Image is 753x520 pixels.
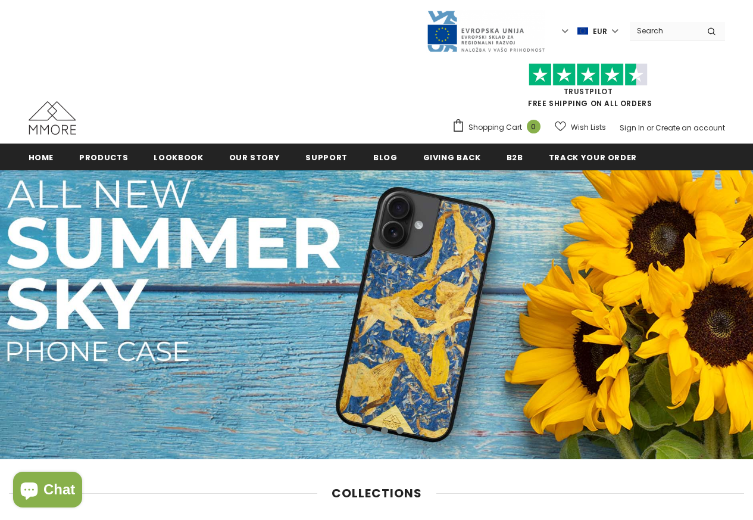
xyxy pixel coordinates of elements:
span: support [305,152,348,163]
input: Search Site [630,22,698,39]
span: Collections [332,485,422,502]
a: Wish Lists [555,117,606,138]
a: Sign In [620,123,645,133]
span: Track your order [549,152,637,163]
button: 2 [365,427,373,434]
a: support [305,144,348,170]
a: Create an account [655,123,725,133]
a: Blog [373,144,398,170]
a: Home [29,144,54,170]
button: 4 [396,427,404,434]
a: Our Story [229,144,280,170]
button: 3 [381,427,388,434]
img: Javni Razpis [426,10,545,53]
span: Wish Lists [571,122,606,133]
a: Trustpilot [564,86,613,96]
span: Products [79,152,128,163]
a: Shopping Cart 0 [452,119,546,136]
span: FREE SHIPPING ON ALL ORDERS [452,68,725,108]
span: EUR [593,26,607,38]
img: MMORE Cases [29,101,76,135]
a: B2B [507,144,523,170]
img: Trust Pilot Stars [529,63,648,86]
span: 0 [527,120,540,133]
button: 1 [350,427,357,434]
a: Lookbook [154,144,203,170]
span: Giving back [423,152,481,163]
span: Shopping Cart [468,122,522,133]
span: Home [29,152,54,163]
span: Lookbook [154,152,203,163]
a: Javni Razpis [426,26,545,36]
inbox-online-store-chat: Shopify online store chat [10,472,86,510]
span: B2B [507,152,523,163]
a: Giving back [423,144,481,170]
a: Track your order [549,144,637,170]
span: Blog [373,152,398,163]
span: Our Story [229,152,280,163]
span: or [646,123,654,133]
a: Products [79,144,128,170]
